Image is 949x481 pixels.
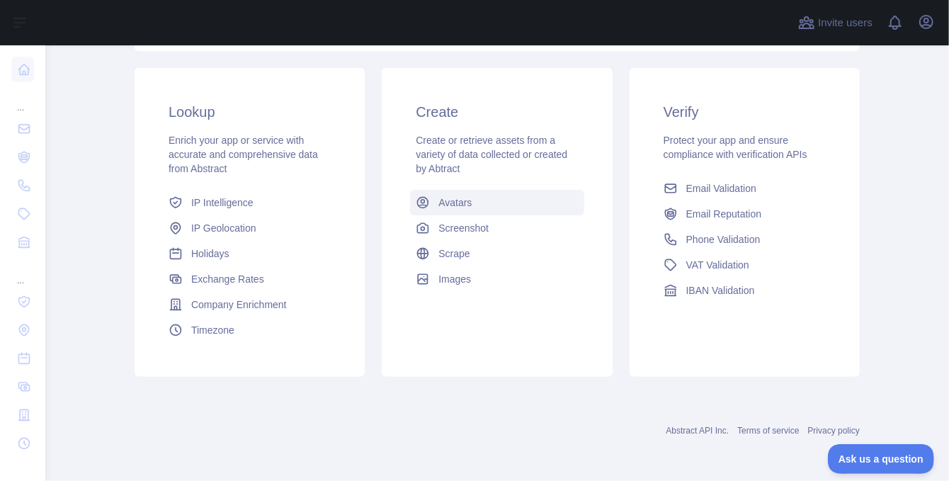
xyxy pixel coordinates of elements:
[686,207,762,221] span: Email Reputation
[163,190,336,215] a: IP Intelligence
[438,196,472,210] span: Avatars
[163,292,336,317] a: Company Enrichment
[163,241,336,266] a: Holidays
[169,102,331,122] h3: Lookup
[191,272,264,286] span: Exchange Rates
[191,298,287,312] span: Company Enrichment
[828,444,935,474] iframe: Toggle Customer Support
[410,215,584,241] a: Screenshot
[438,247,470,261] span: Scrape
[191,247,229,261] span: Holidays
[410,190,584,215] a: Avatars
[438,272,471,286] span: Images
[658,278,831,303] a: IBAN Validation
[191,221,256,235] span: IP Geolocation
[658,227,831,252] a: Phone Validation
[410,266,584,292] a: Images
[163,215,336,241] a: IP Geolocation
[808,426,860,436] a: Privacy policy
[163,317,336,343] a: Timezone
[416,135,567,174] span: Create or retrieve assets from a variety of data collected or created by Abtract
[686,283,755,298] span: IBAN Validation
[686,232,761,247] span: Phone Validation
[737,426,799,436] a: Terms of service
[169,135,318,174] span: Enrich your app or service with accurate and comprehensive data from Abstract
[686,181,756,196] span: Email Validation
[163,266,336,292] a: Exchange Rates
[191,323,234,337] span: Timezone
[11,258,34,286] div: ...
[658,176,831,201] a: Email Validation
[191,196,254,210] span: IP Intelligence
[416,102,578,122] h3: Create
[686,258,749,272] span: VAT Validation
[410,241,584,266] a: Scrape
[658,201,831,227] a: Email Reputation
[664,135,807,160] span: Protect your app and ensure compliance with verification APIs
[664,102,826,122] h3: Verify
[795,11,875,34] button: Invite users
[11,85,34,113] div: ...
[438,221,489,235] span: Screenshot
[658,252,831,278] a: VAT Validation
[818,15,873,31] span: Invite users
[666,426,729,436] a: Abstract API Inc.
